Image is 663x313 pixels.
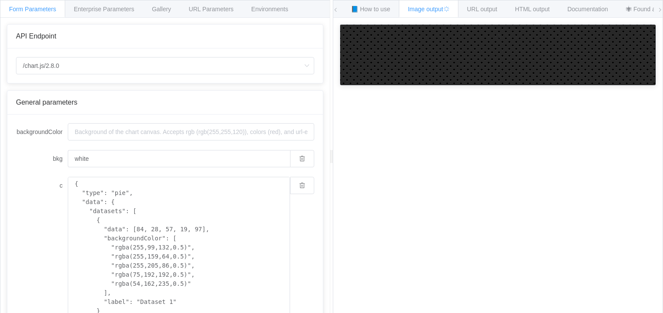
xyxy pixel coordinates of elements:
span: API Endpoint [16,32,56,40]
input: Background of the chart canvas. Accepts rgb (rgb(255,255,120)), colors (red), and url-encoded hex... [68,123,314,141]
span: URL Parameters [189,6,234,13]
input: Select [16,57,314,74]
span: Environments [251,6,288,13]
span: Form Parameters [9,6,56,13]
label: backgroundColor [16,123,68,141]
span: Gallery [152,6,171,13]
span: Documentation [567,6,608,13]
label: c [16,177,68,194]
label: bkg [16,150,68,167]
span: Image output [408,6,449,13]
span: HTML output [515,6,549,13]
span: 📘 How to use [351,6,390,13]
span: General parameters [16,99,77,106]
span: Enterprise Parameters [74,6,134,13]
input: Background of the chart canvas. Accepts rgb (rgb(255,255,120)), colors (red), and url-encoded hex... [68,150,290,167]
span: URL output [467,6,497,13]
